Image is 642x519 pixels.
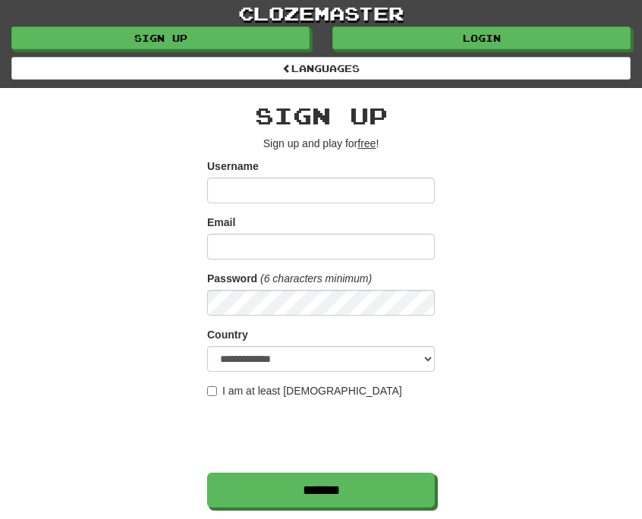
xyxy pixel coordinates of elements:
[11,27,310,49] a: Sign up
[207,386,217,396] input: I am at least [DEMOGRAPHIC_DATA]
[207,406,438,465] iframe: reCAPTCHA
[332,27,631,49] a: Login
[11,57,631,80] a: Languages
[207,271,257,286] label: Password
[207,103,435,128] h2: Sign up
[260,272,372,285] em: (6 characters minimum)
[357,137,376,149] u: free
[207,159,259,174] label: Username
[207,327,248,342] label: Country
[207,383,402,398] label: I am at least [DEMOGRAPHIC_DATA]
[207,215,235,230] label: Email
[207,136,435,151] p: Sign up and play for !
